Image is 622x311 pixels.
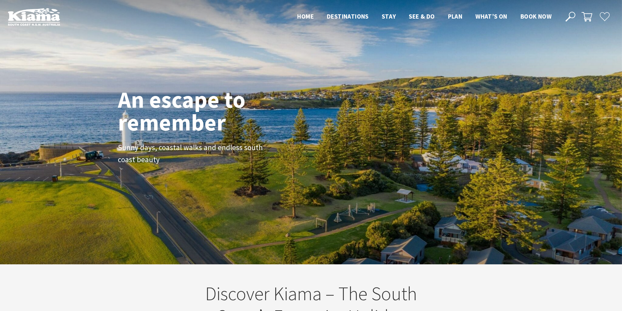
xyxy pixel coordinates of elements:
span: See & Do [409,12,435,20]
span: Book now [520,12,551,20]
img: Kiama Logo [8,8,60,26]
h1: An escape to remember [118,88,297,134]
span: What’s On [475,12,507,20]
span: Destinations [327,12,369,20]
nav: Main Menu [291,11,558,22]
span: Stay [382,12,396,20]
span: Plan [448,12,463,20]
p: Sunny days, coastal walks and endless south coast beauty [118,142,265,166]
span: Home [297,12,314,20]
